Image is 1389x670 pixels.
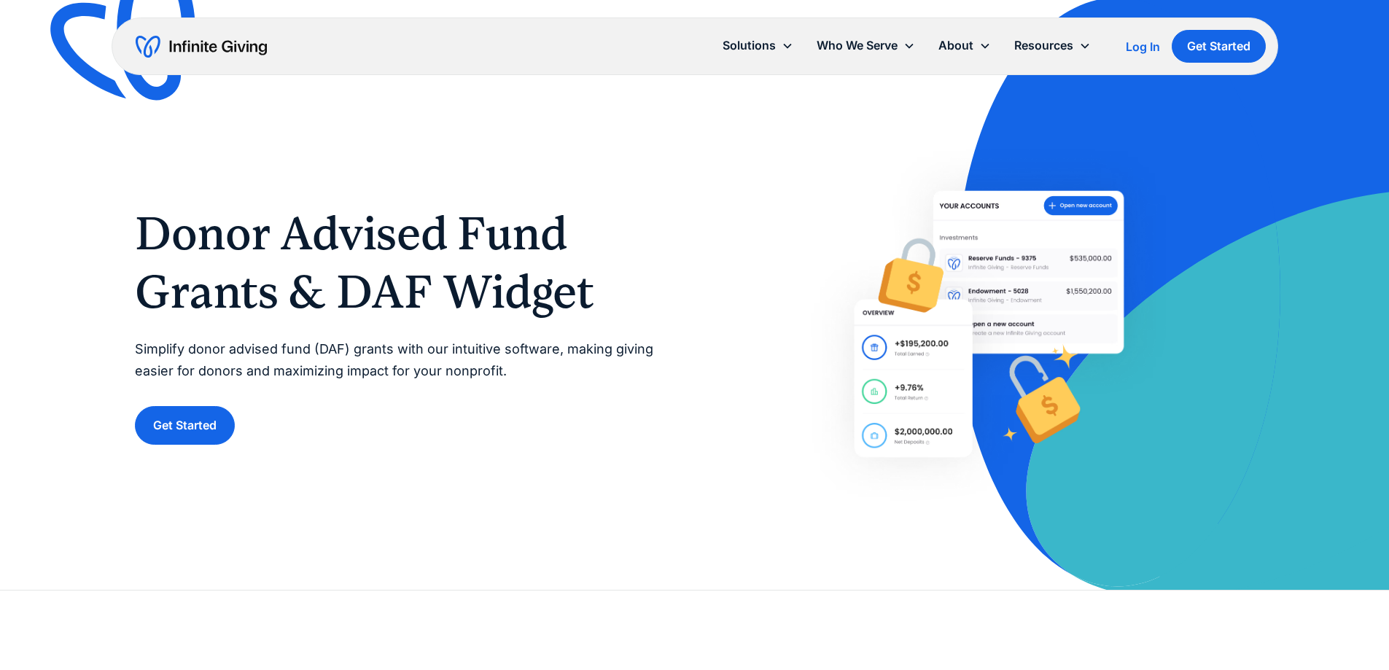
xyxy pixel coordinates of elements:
p: Simplify donor advised fund (DAF) grants with our intuitive software, making giving easier for do... [135,338,666,383]
div: Who We Serve [805,30,927,61]
div: Who We Serve [817,36,898,55]
div: About [938,36,973,55]
div: Resources [1014,36,1073,55]
h1: Donor Advised Fund Grants & DAF Widget [135,204,666,321]
a: home [136,35,267,58]
a: Get Started [135,406,235,445]
div: Log In [1126,41,1160,52]
div: About [927,30,1003,61]
div: Solutions [723,36,776,55]
div: Resources [1003,30,1102,61]
a: Get Started [1172,30,1266,63]
img: Help donors easily give DAF grants to your nonprofit with Infinite Giving’s Donor Advised Fund so... [804,140,1175,508]
a: Log In [1126,38,1160,55]
div: Solutions [711,30,805,61]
